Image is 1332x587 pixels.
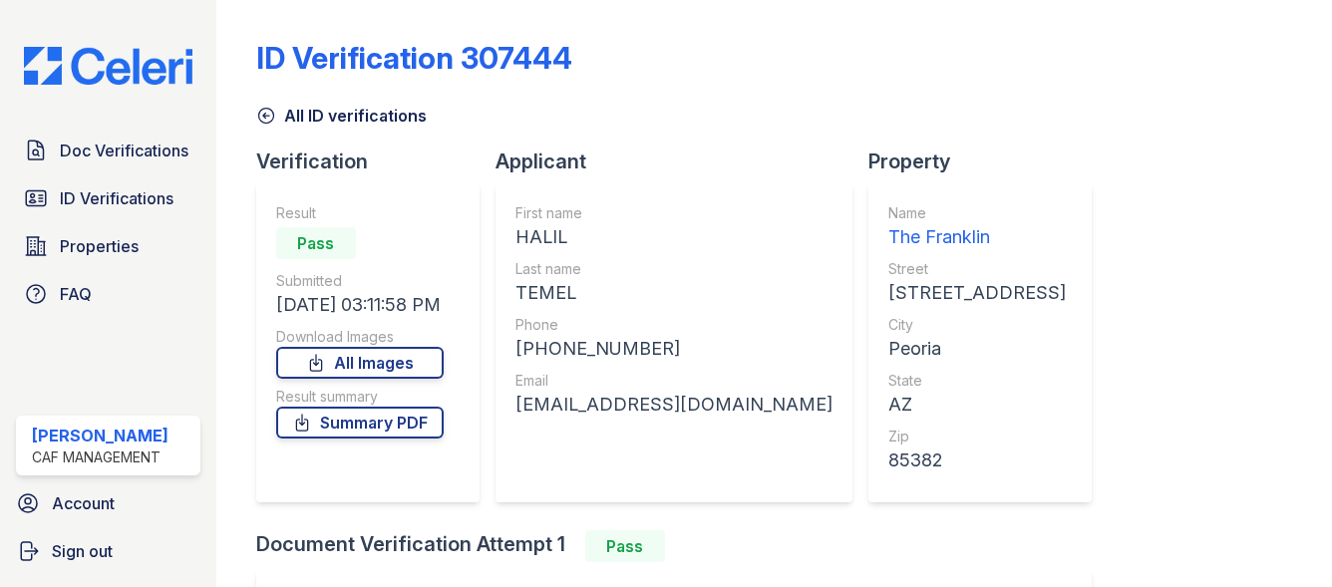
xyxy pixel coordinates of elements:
[585,530,665,562] div: Pass
[515,279,832,307] div: TEMEL
[276,347,444,379] a: All Images
[32,424,168,447] div: [PERSON_NAME]
[60,282,92,306] span: FAQ
[276,407,444,439] a: Summary PDF
[515,371,832,391] div: Email
[888,203,1066,223] div: Name
[276,203,444,223] div: Result
[256,147,496,175] div: Verification
[8,47,208,85] img: CE_Logo_Blue-a8612792a0a2168367f1c8372b55b34899dd931a85d93a1a3d3e32e68fde9ad4.png
[256,40,572,76] div: ID Verification 307444
[60,139,188,162] span: Doc Verifications
[515,391,832,419] div: [EMAIL_ADDRESS][DOMAIN_NAME]
[888,391,1066,419] div: AZ
[52,491,115,515] span: Account
[276,291,444,319] div: [DATE] 03:11:58 PM
[16,131,200,170] a: Doc Verifications
[888,279,1066,307] div: [STREET_ADDRESS]
[276,271,444,291] div: Submitted
[868,147,1108,175] div: Property
[276,327,444,347] div: Download Images
[60,234,139,258] span: Properties
[256,530,1108,562] div: Document Verification Attempt 1
[32,447,168,467] div: CAF Management
[52,539,113,563] span: Sign out
[888,203,1066,251] a: Name The Franklin
[16,226,200,266] a: Properties
[888,427,1066,446] div: Zip
[515,315,832,335] div: Phone
[888,223,1066,251] div: The Franklin
[16,274,200,314] a: FAQ
[888,335,1066,363] div: Peoria
[515,203,832,223] div: First name
[256,104,427,128] a: All ID verifications
[888,259,1066,279] div: Street
[8,531,208,571] a: Sign out
[496,147,868,175] div: Applicant
[276,227,356,259] div: Pass
[888,371,1066,391] div: State
[515,259,832,279] div: Last name
[515,223,832,251] div: HALIL
[276,387,444,407] div: Result summary
[60,186,173,210] span: ID Verifications
[16,178,200,218] a: ID Verifications
[888,446,1066,474] div: 85382
[888,315,1066,335] div: City
[515,335,832,363] div: [PHONE_NUMBER]
[8,483,208,523] a: Account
